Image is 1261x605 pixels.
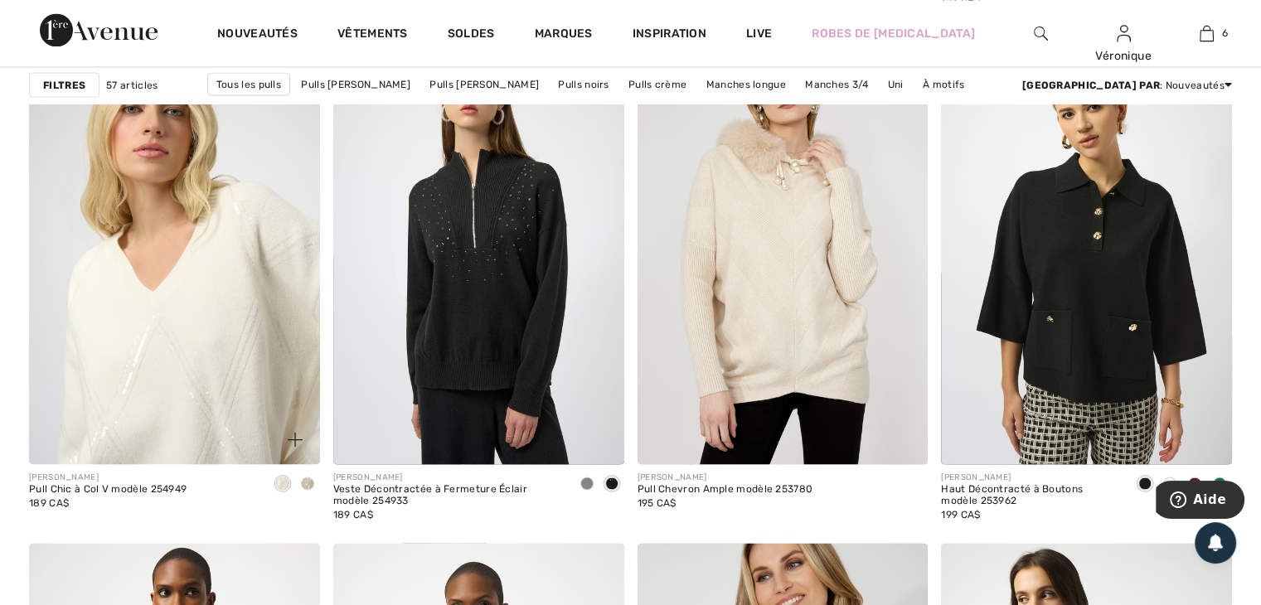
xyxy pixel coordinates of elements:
img: recherche [1034,23,1048,43]
div: Winter White [1157,471,1182,498]
a: Soldes [448,27,495,44]
a: Pull Chic à Col V modèle 254949. Blanc d'hiver [29,28,320,464]
div: Oyster [295,471,320,498]
a: Live [746,25,772,42]
a: Se connecter [1117,25,1131,41]
span: 189 CA$ [333,508,373,520]
div: [PERSON_NAME] [638,471,813,483]
div: [PERSON_NAME] [29,471,187,483]
div: Grey melange [575,471,599,498]
a: Robes de [MEDICAL_DATA] [812,25,975,42]
img: plus_v2.svg [288,432,303,447]
a: Manches longue [698,74,794,95]
img: Pull Chevron Ample modèle 253780. Gruau [638,28,929,464]
div: Haut Décontracté à Boutons modèle 253962 [941,483,1119,506]
a: Pulls noirs [550,74,617,95]
img: Veste Décontractée à Fermeture Éclair modèle 254933. Noir [333,28,624,464]
div: Winter White [270,471,295,498]
span: 195 CA$ [638,496,677,508]
span: 189 CA$ [29,496,69,508]
a: 6 [1166,23,1247,43]
a: Pulls crème [620,74,695,95]
strong: Filtres [43,78,85,93]
a: Manches 3/4 [797,74,876,95]
a: Tous les pulls [207,73,290,96]
img: Haut Décontracté à Boutons modèle 253962. Noir [941,28,1232,464]
div: [PERSON_NAME] [941,471,1119,483]
iframe: Ouvre un widget dans lequel vous pouvez trouver plus d’informations [1156,481,1244,522]
span: 199 CA$ [941,508,980,520]
img: Mes infos [1117,23,1131,43]
a: À motifs [914,74,972,95]
div: Véronique [1083,47,1164,65]
a: Vêtements [337,27,408,44]
img: 1ère Avenue [40,13,158,46]
span: 6 [1222,26,1228,41]
img: Mon panier [1200,23,1214,43]
div: Black [599,471,624,498]
div: Merlot [1182,471,1207,498]
div: : Nouveautés [1022,78,1232,93]
div: [PERSON_NAME] [333,471,561,483]
a: Marques [535,27,593,44]
span: 57 articles [106,78,158,93]
span: Inspiration [633,27,706,44]
div: Black [1132,471,1157,498]
a: Pulls [PERSON_NAME] [293,74,419,95]
div: Veste Décontractée à Fermeture Éclair modèle 254933 [333,483,561,506]
a: Nouveautés [217,27,298,44]
div: Pull Chevron Ample modèle 253780 [638,483,813,495]
strong: [GEOGRAPHIC_DATA] par [1022,80,1160,91]
div: Artichoke [1207,471,1232,498]
div: Pull Chic à Col V modèle 254949 [29,483,187,495]
a: Pulls [PERSON_NAME] [421,74,547,95]
a: Uni [880,74,912,95]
